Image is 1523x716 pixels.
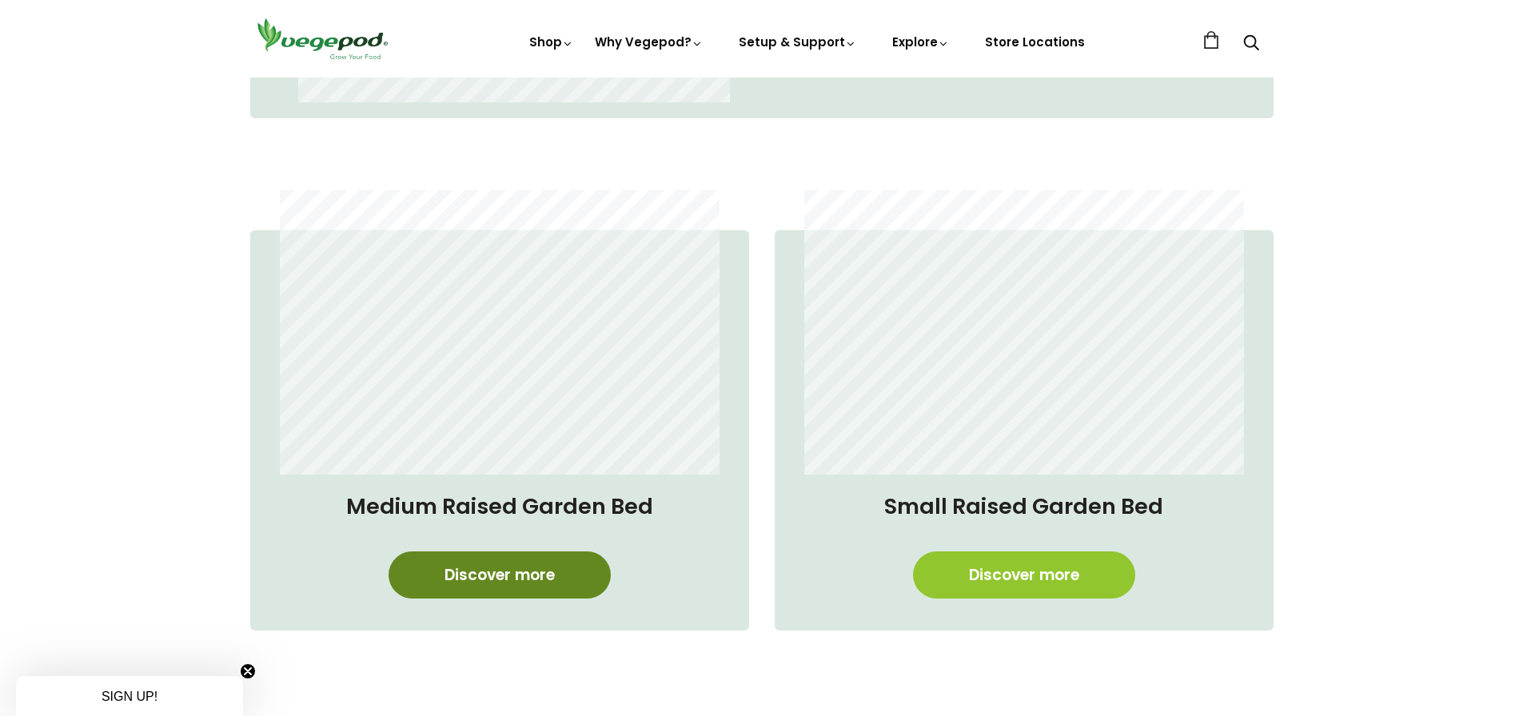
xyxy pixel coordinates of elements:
[1243,36,1259,53] a: Search
[240,663,256,679] button: Close teaser
[16,676,243,716] div: SIGN UP!Close teaser
[913,551,1135,599] a: Discover more
[892,34,950,50] a: Explore
[266,491,733,523] h4: Medium Raised Garden Bed
[250,16,394,62] img: Vegepod
[529,34,574,50] a: Shop
[102,690,157,703] span: SIGN UP!
[791,491,1258,523] h4: Small Raised Garden Bed
[985,34,1085,50] a: Store Locations
[739,34,857,50] a: Setup & Support
[389,551,611,599] a: Discover more
[595,34,704,50] a: Why Vegepod?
